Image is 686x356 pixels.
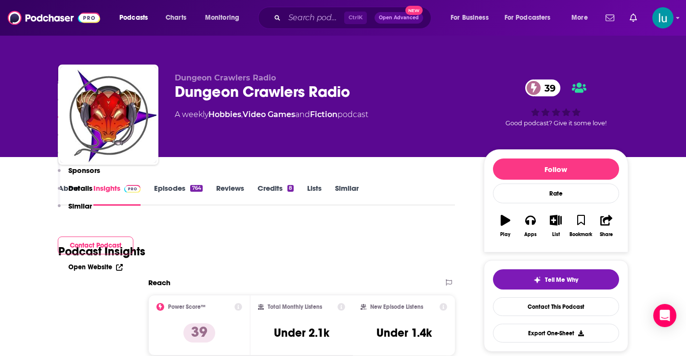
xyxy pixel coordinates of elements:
[493,269,619,290] button: tell me why sparkleTell Me Why
[159,10,192,26] a: Charts
[652,7,673,28] img: User Profile
[68,184,92,193] p: Details
[295,110,310,119] span: and
[552,232,560,237] div: List
[602,10,618,26] a: Show notifications dropdown
[444,10,501,26] button: open menu
[58,201,92,219] button: Similar
[175,109,368,120] div: A weekly podcast
[570,232,592,237] div: Bookmark
[565,10,600,26] button: open menu
[60,66,156,163] img: Dungeon Crawlers Radio
[505,119,607,127] span: Good podcast? Give it some love!
[626,10,641,26] a: Show notifications dropdown
[493,184,619,203] div: Rate
[68,201,92,211] p: Similar
[307,184,322,206] a: Lists
[379,15,419,20] span: Open Advanced
[58,237,133,254] button: Contact Podcast
[545,276,578,284] span: Tell Me Why
[344,12,367,24] span: Ctrl K
[183,323,215,343] p: 39
[335,184,359,206] a: Similar
[533,276,541,284] img: tell me why sparkle
[652,7,673,28] button: Show profile menu
[58,184,92,201] button: Details
[8,9,100,27] img: Podchaser - Follow, Share and Rate Podcasts
[370,303,423,310] h2: New Episode Listens
[285,10,344,26] input: Search podcasts, credits, & more...
[190,185,202,192] div: 764
[166,11,186,25] span: Charts
[375,12,423,24] button: Open AdvancedNew
[376,326,432,340] h3: Under 1.4k
[168,303,206,310] h2: Power Score™
[535,79,560,96] span: 39
[493,324,619,343] button: Export One-Sheet
[243,110,295,119] a: Video Games
[113,10,160,26] button: open menu
[216,184,244,206] a: Reviews
[525,79,560,96] a: 39
[268,303,322,310] h2: Total Monthly Listens
[68,263,123,271] a: Open Website
[493,209,518,243] button: Play
[493,158,619,180] button: Follow
[543,209,568,243] button: List
[310,110,337,119] a: Fiction
[524,232,537,237] div: Apps
[175,73,276,82] span: Dungeon Crawlers Radio
[198,10,252,26] button: open menu
[653,304,676,327] div: Open Intercom Messenger
[205,11,239,25] span: Monitoring
[267,7,440,29] div: Search podcasts, credits, & more...
[498,10,565,26] button: open menu
[500,232,510,237] div: Play
[154,184,202,206] a: Episodes764
[569,209,594,243] button: Bookmark
[451,11,489,25] span: For Business
[652,7,673,28] span: Logged in as lusodano
[493,297,619,316] a: Contact This Podcast
[274,326,329,340] h3: Under 2.1k
[119,11,148,25] span: Podcasts
[405,6,423,15] span: New
[600,232,613,237] div: Share
[518,209,543,243] button: Apps
[241,110,243,119] span: ,
[287,185,294,192] div: 8
[484,73,628,133] div: 39Good podcast? Give it some love!
[505,11,551,25] span: For Podcasters
[571,11,588,25] span: More
[258,184,294,206] a: Credits8
[208,110,241,119] a: Hobbies
[594,209,619,243] button: Share
[148,278,170,287] h2: Reach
